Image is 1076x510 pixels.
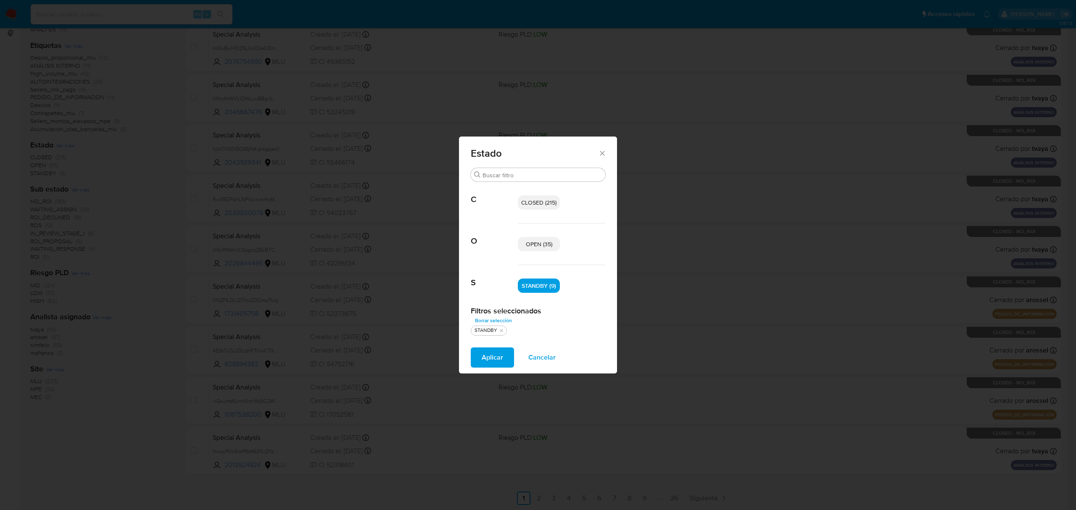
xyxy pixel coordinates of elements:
button: Cancelar [517,347,567,368]
button: Cerrar [598,149,606,157]
span: Estado [471,148,598,158]
span: O [471,223,518,246]
span: OPEN (35) [526,240,552,248]
span: S [471,265,518,288]
span: STANDBY (9) [522,281,556,290]
h2: Filtros seleccionados [471,306,605,315]
span: Cancelar [528,348,556,367]
div: STANDBY [473,327,499,334]
button: quitar STANDBY [498,327,505,334]
div: STANDBY (9) [518,279,560,293]
button: Aplicar [471,347,514,368]
span: CLOSED (215) [521,198,556,207]
span: Borrar selección [475,316,512,325]
div: CLOSED (215) [518,195,560,210]
button: Buscar [474,171,481,178]
button: Borrar selección [471,315,516,326]
div: OPEN (35) [518,237,560,251]
input: Buscar filtro [483,171,602,179]
span: C [471,182,518,205]
span: Aplicar [482,348,503,367]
